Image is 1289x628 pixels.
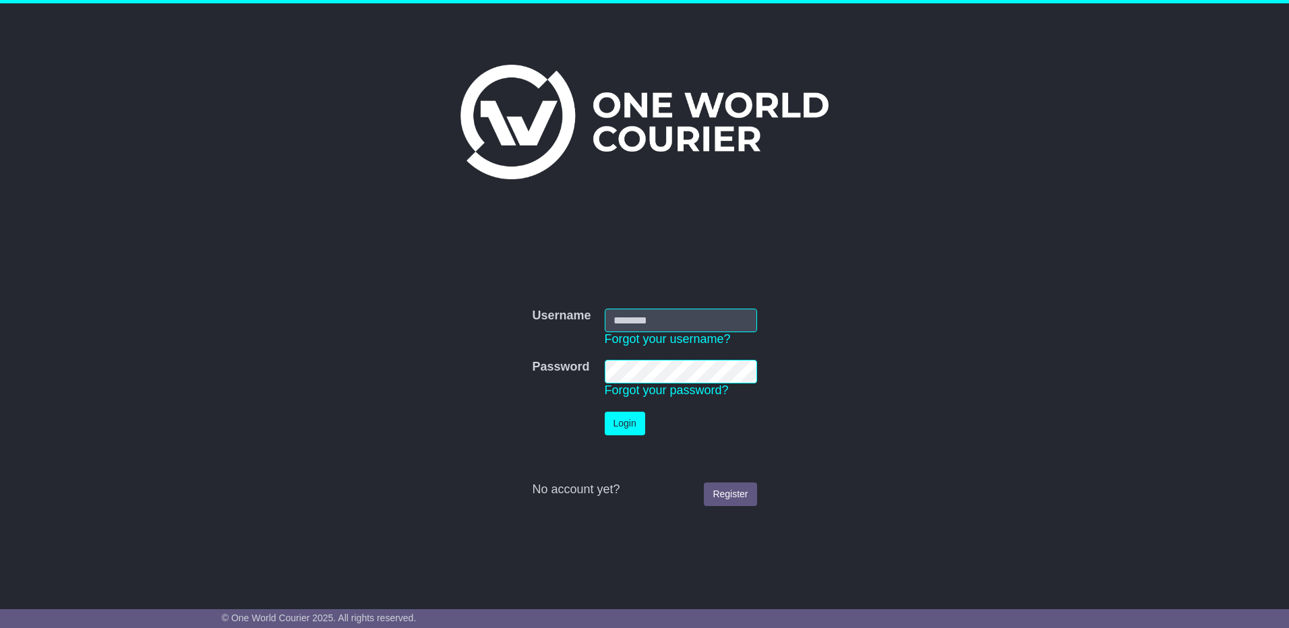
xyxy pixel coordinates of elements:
label: Username [532,309,591,323]
a: Register [704,482,756,506]
img: One World [460,65,829,179]
div: No account yet? [532,482,756,497]
label: Password [532,360,589,375]
span: © One World Courier 2025. All rights reserved. [222,613,417,623]
button: Login [605,412,645,435]
a: Forgot your username? [605,332,731,346]
a: Forgot your password? [605,383,729,397]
